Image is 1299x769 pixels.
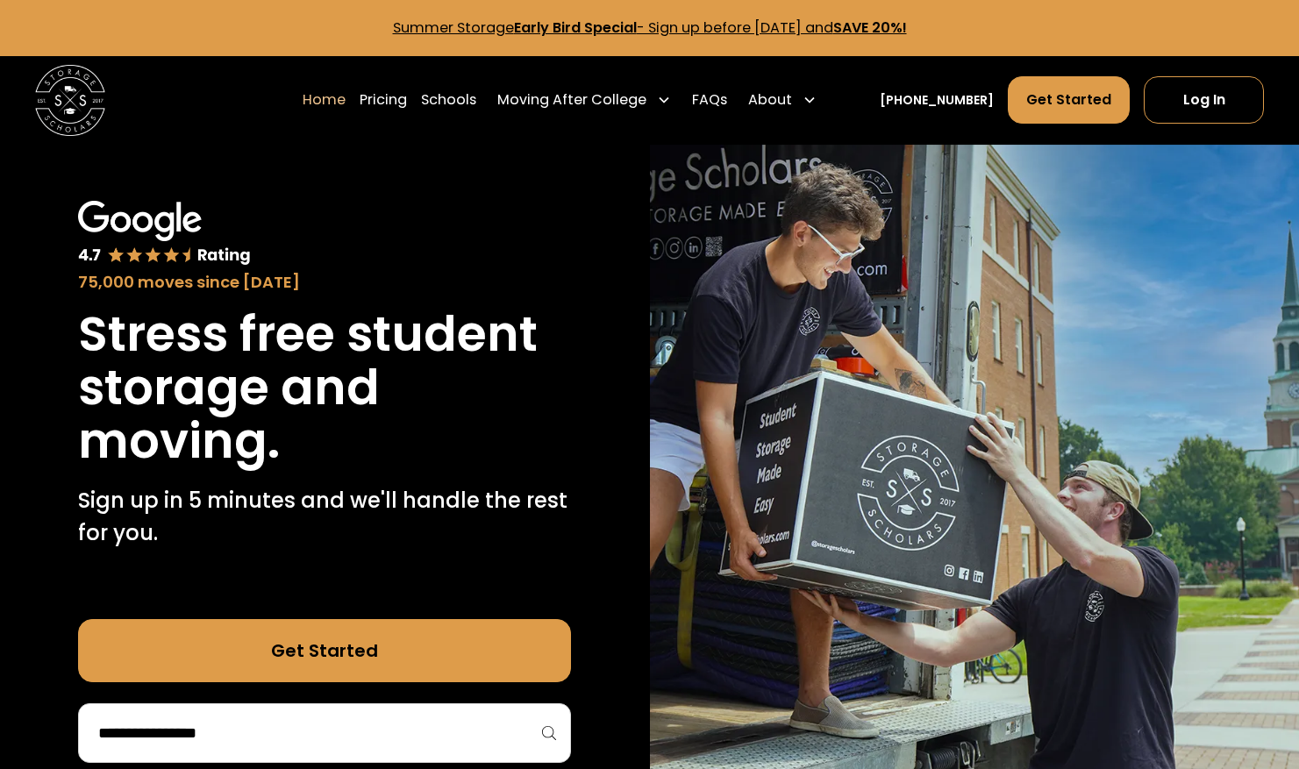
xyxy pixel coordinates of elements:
[78,485,571,548] p: Sign up in 5 minutes and we'll handle the rest for you.
[78,308,571,467] h1: Stress free student storage and moving.
[880,91,994,110] a: [PHONE_NUMBER]
[78,270,571,294] div: 75,000 moves since [DATE]
[1144,76,1263,124] a: Log In
[748,89,792,110] div: About
[514,18,637,38] strong: Early Bird Special
[78,201,251,267] img: Google 4.7 star rating
[303,75,346,125] a: Home
[741,75,824,125] div: About
[421,75,476,125] a: Schools
[833,18,907,38] strong: SAVE 20%!
[692,75,727,125] a: FAQs
[78,619,571,682] a: Get Started
[35,65,105,135] img: Storage Scholars main logo
[393,18,907,38] a: Summer StorageEarly Bird Special- Sign up before [DATE] andSAVE 20%!
[497,89,646,110] div: Moving After College
[35,65,105,135] a: home
[1008,76,1130,124] a: Get Started
[360,75,407,125] a: Pricing
[490,75,678,125] div: Moving After College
